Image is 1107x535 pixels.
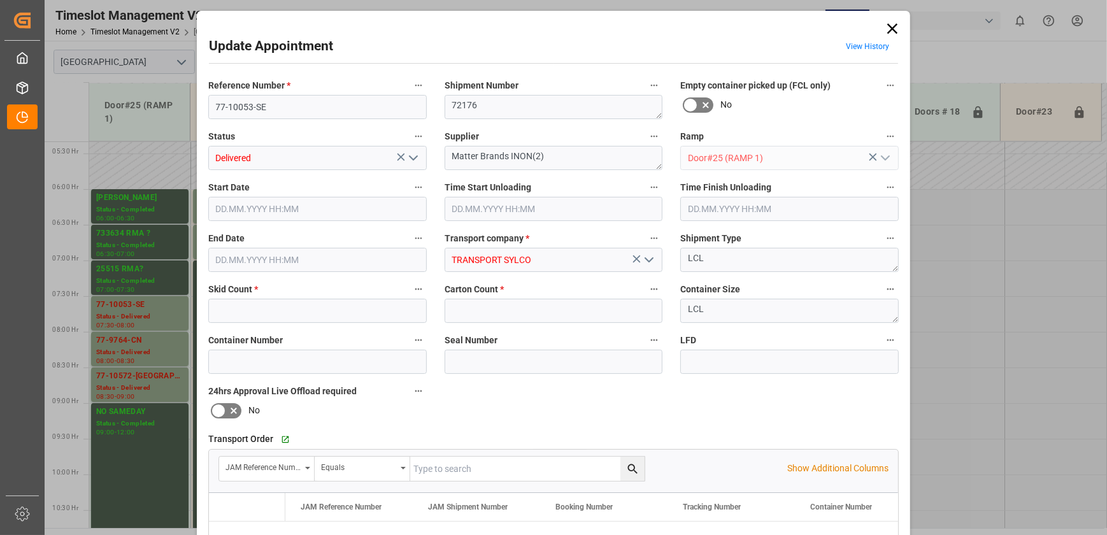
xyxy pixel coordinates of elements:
button: open menu [403,148,422,168]
button: Seal Number [646,332,662,348]
span: 24hrs Approval Live Offload required [208,385,357,398]
button: Start Date [410,179,427,196]
button: End Date [410,230,427,246]
button: Container Size [882,281,899,297]
div: Equals [321,459,396,473]
div: JAM Reference Number [225,459,301,473]
button: Transport company * [646,230,662,246]
span: Ramp [680,130,704,143]
p: Show Additional Columns [787,462,889,475]
span: Transport company [445,232,529,245]
button: Supplier [646,128,662,145]
span: JAM Shipment Number [428,503,508,511]
input: DD.MM.YYYY HH:MM [445,197,663,221]
span: LFD [680,334,696,347]
span: Skid Count [208,283,258,296]
span: Empty container picked up (FCL only) [680,79,831,92]
span: Transport Order [208,432,273,446]
button: Status [410,128,427,145]
textarea: 72176 [445,95,663,119]
input: Type to search/select [680,146,899,170]
h2: Update Appointment [209,36,333,57]
textarea: LCL [680,299,899,323]
button: Time Start Unloading [646,179,662,196]
button: Reference Number * [410,77,427,94]
span: Start Date [208,181,250,194]
input: DD.MM.YYYY HH:MM [208,197,427,221]
span: Shipment Number [445,79,518,92]
input: Type to search/select [208,146,427,170]
button: open menu [875,148,894,168]
span: Carton Count [445,283,504,296]
span: Time Start Unloading [445,181,531,194]
button: open menu [219,457,315,481]
span: End Date [208,232,245,245]
button: Empty container picked up (FCL only) [882,77,899,94]
button: open menu [315,457,410,481]
span: Seal Number [445,334,497,347]
span: Container Size [680,283,740,296]
span: Shipment Type [680,232,741,245]
input: DD.MM.YYYY HH:MM [208,248,427,272]
button: Carton Count * [646,281,662,297]
a: View History [846,42,889,51]
button: Ramp [882,128,899,145]
textarea: Matter Brands INON(2) [445,146,663,170]
input: Type to search [410,457,645,481]
span: JAM Reference Number [301,503,382,511]
span: Booking Number [555,503,613,511]
span: Tracking Number [683,503,741,511]
button: Time Finish Unloading [882,179,899,196]
button: Shipment Type [882,230,899,246]
button: Shipment Number [646,77,662,94]
button: LFD [882,332,899,348]
span: Status [208,130,235,143]
button: search button [620,457,645,481]
span: Time Finish Unloading [680,181,771,194]
span: Container Number [208,334,283,347]
span: Supplier [445,130,479,143]
span: No [720,98,732,111]
span: Reference Number [208,79,290,92]
button: Container Number [410,332,427,348]
button: Skid Count * [410,281,427,297]
input: DD.MM.YYYY HH:MM [680,197,899,221]
button: open menu [639,250,658,270]
span: Container Number [810,503,872,511]
span: No [248,404,260,417]
textarea: LCL [680,248,899,272]
button: 24hrs Approval Live Offload required [410,383,427,399]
